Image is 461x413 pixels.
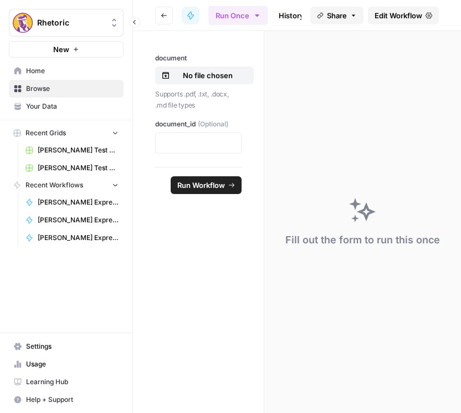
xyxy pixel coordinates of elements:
img: Rhetoric Logo [13,13,33,33]
span: (Optional) [198,119,228,129]
button: Run Once [208,6,268,25]
button: New [9,41,124,58]
a: Home [9,62,124,80]
span: Recent Workflows [25,180,83,190]
a: [PERSON_NAME] Test Workflow - Copilot Example Grid [21,141,124,159]
span: Recent Grids [25,128,66,138]
p: No file chosen [172,70,243,81]
span: [PERSON_NAME] Expression Conversion Tool [38,197,119,207]
span: Run Workflow [177,180,225,191]
a: [PERSON_NAME] Expression Conversion Tool v3 [21,211,124,229]
button: Help + Support [9,391,124,409]
span: Edit Workflow [375,10,422,21]
span: Help + Support [26,395,119,405]
label: document_id [155,119,242,129]
div: Fill out the form to run this once [285,232,440,248]
button: Recent Grids [9,125,124,141]
span: Your Data [26,101,119,111]
button: Run Workflow [171,176,242,194]
a: Usage [9,355,124,373]
button: No file chosen [155,67,254,84]
span: Settings [26,341,119,351]
button: Workspace: Rhetoric [9,9,124,37]
a: STAGING - Legal Interview Prep - Document Verification [182,7,199,24]
button: Share [310,7,363,24]
span: Usage [26,359,119,369]
a: Learning Hub [9,373,124,391]
a: [PERSON_NAME] Expression Conversion Tool [21,193,124,211]
a: History [272,7,311,24]
span: [PERSON_NAME] Test Workflow - Copilot Example Grid [38,145,119,155]
span: Learning Hub [26,377,119,387]
p: Supports .pdf, .txt, .docx, .md file types [155,89,242,110]
span: Rhetoric [37,17,104,28]
span: [PERSON_NAME] Expression Conversion Tool v2 [38,233,119,243]
a: Browse [9,80,124,98]
span: [PERSON_NAME] Expression Conversion Tool v3 [38,215,119,225]
label: document [155,53,242,63]
a: [PERSON_NAME] Test Workflow - SERP Overview Grid [21,159,124,177]
span: Home [26,66,119,76]
a: Settings [9,338,124,355]
span: New [53,44,69,55]
a: Your Data [9,98,124,115]
a: Edit Workflow [368,7,439,24]
button: Recent Workflows [9,177,124,193]
span: [PERSON_NAME] Test Workflow - SERP Overview Grid [38,163,119,173]
a: [PERSON_NAME] Expression Conversion Tool v2 [21,229,124,247]
span: Browse [26,84,119,94]
span: Share [327,10,347,21]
